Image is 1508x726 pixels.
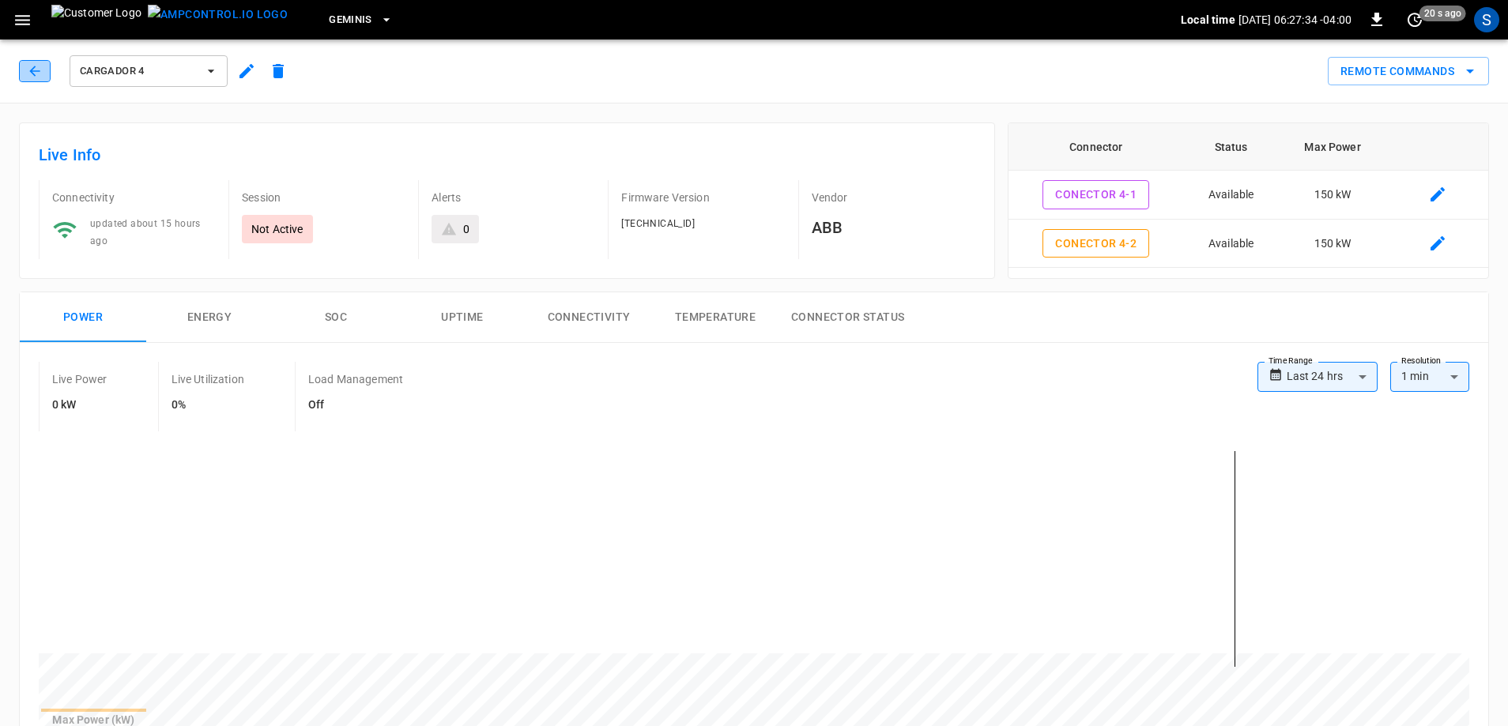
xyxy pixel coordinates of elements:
td: 150 kW [1278,171,1387,220]
div: remote commands options [1328,57,1489,86]
th: Status [1184,123,1278,171]
h6: 0% [172,397,244,414]
p: Not Active [251,221,303,237]
span: [TECHNICAL_ID] [621,218,695,229]
h6: ABB [812,215,975,240]
button: Uptime [399,292,526,343]
label: Resolution [1401,355,1441,367]
div: Last 24 hrs [1287,362,1378,392]
p: Local time [1181,12,1235,28]
table: connector table [1008,123,1488,365]
button: Conector 4-1 [1042,180,1149,209]
p: Load Management [308,371,403,387]
p: Session [242,190,405,205]
img: ampcontrol.io logo [148,5,288,24]
label: Time Range [1269,355,1313,367]
span: Cargador 4 [80,62,197,81]
p: Vendor [812,190,975,205]
button: set refresh interval [1402,7,1427,32]
td: 150 kW [1278,268,1387,317]
p: Alerts [432,190,595,205]
span: 20 s ago [1419,6,1466,21]
td: Available [1184,220,1278,269]
th: Connector [1008,123,1184,171]
button: Remote Commands [1328,57,1489,86]
th: Max Power [1278,123,1387,171]
div: 1 min [1390,362,1469,392]
button: Connector Status [779,292,917,343]
p: Live Utilization [172,371,244,387]
div: 0 [463,221,469,237]
button: Connectivity [526,292,652,343]
button: Geminis [322,5,399,36]
button: Cargador 4 [70,55,228,87]
button: Energy [146,292,273,343]
button: Conector 4-2 [1042,229,1149,258]
h6: Off [308,397,403,414]
div: profile-icon [1474,7,1499,32]
button: Power [20,292,146,343]
h6: Live Info [39,142,975,167]
img: Customer Logo [51,5,141,35]
p: Live Power [52,371,107,387]
button: Temperature [652,292,779,343]
p: Firmware Version [621,190,785,205]
td: Available [1184,268,1278,317]
span: Geminis [329,11,372,29]
span: updated about 15 hours ago [90,218,201,246]
td: 150 kW [1278,220,1387,269]
button: SOC [273,292,399,343]
p: [DATE] 06:27:34 -04:00 [1238,12,1352,28]
p: Connectivity [52,190,216,205]
h6: 0 kW [52,397,107,414]
td: Available [1184,171,1278,220]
